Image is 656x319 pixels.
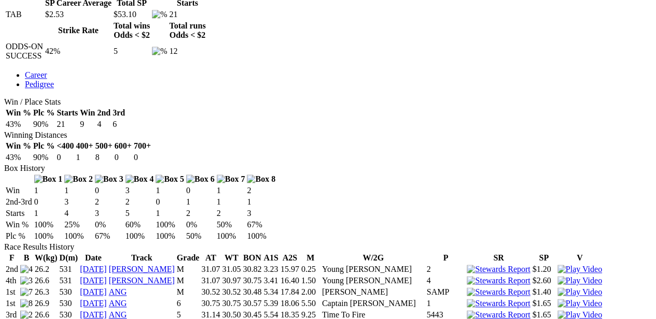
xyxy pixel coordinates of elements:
[109,310,127,319] a: ANG
[169,21,206,40] th: Total runs Odds < $2
[152,10,167,19] img: %
[201,298,220,309] td: 30.75
[263,275,278,286] td: 3.41
[96,119,111,129] td: 4
[20,253,33,263] th: B
[34,185,63,196] td: 1
[5,185,33,196] td: Win
[426,275,466,286] td: 4
[263,287,278,297] td: 5.34
[246,208,276,219] td: 3
[45,9,112,20] td: $2.53
[301,275,320,286] td: 1.50
[113,21,150,40] th: Total wins Odds < $2
[94,208,124,219] td: 3
[216,185,246,196] td: 1
[467,287,530,297] img: Stewards Report
[94,197,124,207] td: 2
[557,299,602,308] img: Play Video
[64,185,93,196] td: 1
[20,276,33,285] img: 3
[263,253,278,263] th: A1S
[56,141,74,151] th: <400
[5,231,33,241] td: Plc %
[221,253,241,263] th: WT
[112,108,125,118] th: 3rd
[59,275,79,286] td: 531
[5,298,19,309] td: 1st
[466,253,531,263] th: SR
[4,242,652,252] div: Race Results History
[426,253,466,263] th: P
[5,287,19,297] td: 1st
[217,175,245,184] img: Box 7
[242,253,262,263] th: BON
[280,275,300,286] td: 16.40
[280,253,300,263] th: A2S
[221,298,241,309] td: 30.75
[34,220,63,230] td: 100%
[64,197,93,207] td: 3
[133,141,151,151] th: 700+
[280,298,300,309] td: 18.06
[5,141,32,151] th: Win %
[176,253,200,263] th: Grade
[176,287,200,297] td: M
[247,175,275,184] img: Box 8
[242,275,262,286] td: 30.75
[186,208,215,219] td: 2
[5,197,33,207] td: 2nd-3rd
[34,264,58,274] td: 26.2
[557,265,602,273] a: View replay
[34,175,63,184] img: Box 1
[109,276,175,285] a: [PERSON_NAME]
[76,152,94,163] td: 1
[169,9,206,20] td: 21
[467,299,530,308] img: Stewards Report
[186,185,215,196] td: 0
[242,264,262,274] td: 30.82
[186,231,215,241] td: 50%
[156,175,184,184] img: Box 5
[221,287,241,297] td: 30.52
[20,265,33,274] img: 4
[5,119,32,129] td: 43%
[155,197,185,207] td: 0
[322,264,425,274] td: Young [PERSON_NAME]
[4,130,652,140] div: Winning Distances
[176,264,200,274] td: M
[5,208,33,219] td: Starts
[94,185,124,196] td: 0
[94,220,124,230] td: 0%
[532,287,556,297] td: $1.40
[59,287,79,297] td: 530
[80,299,107,308] a: [DATE]
[557,253,603,263] th: V
[152,47,167,56] img: %
[176,275,200,286] td: M
[169,41,206,61] td: 12
[5,9,44,20] td: TAB
[532,298,556,309] td: $1.65
[45,41,112,61] td: 42%
[133,152,151,163] td: 0
[216,208,246,219] td: 2
[221,275,241,286] td: 30.97
[79,253,107,263] th: Date
[64,220,93,230] td: 25%
[79,108,95,118] th: Win
[5,264,19,274] td: 2nd
[216,220,246,230] td: 50%
[155,185,185,196] td: 1
[34,275,58,286] td: 26.6
[246,220,276,230] td: 67%
[5,275,19,286] td: 4th
[34,208,63,219] td: 1
[467,276,530,285] img: Stewards Report
[125,197,155,207] td: 2
[322,275,425,286] td: Young [PERSON_NAME]
[186,175,215,184] img: Box 6
[20,287,33,297] img: 7
[176,298,200,309] td: 6
[64,175,93,184] img: Box 2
